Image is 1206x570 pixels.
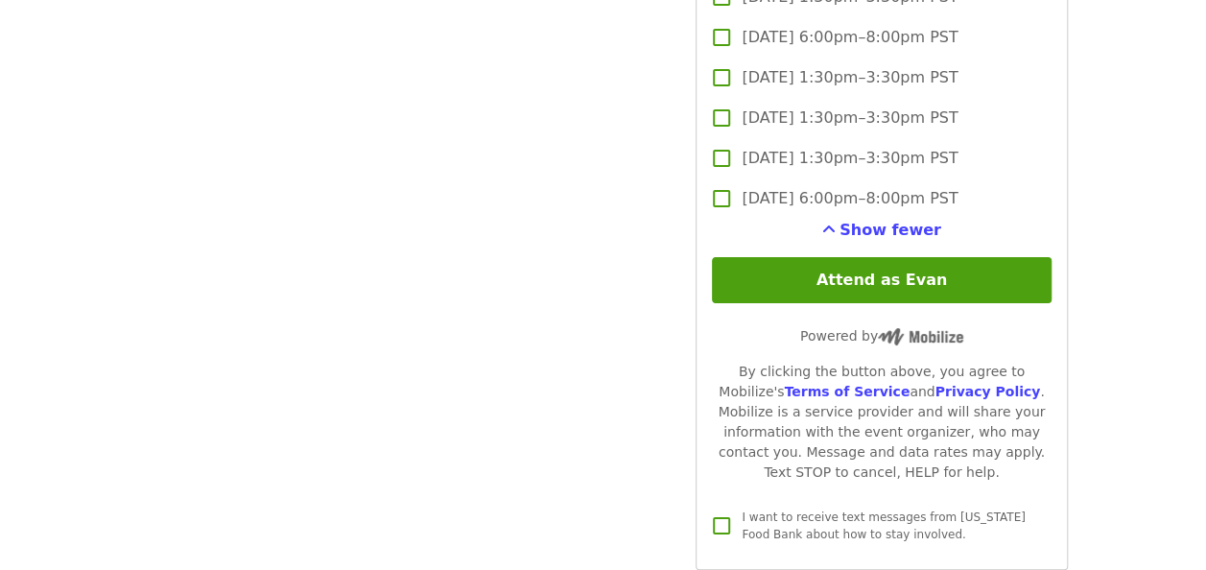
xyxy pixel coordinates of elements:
[742,187,958,210] span: [DATE] 6:00pm–8:00pm PST
[742,511,1025,541] span: I want to receive text messages from [US_STATE] Food Bank about how to stay involved.
[742,26,958,49] span: [DATE] 6:00pm–8:00pm PST
[822,219,941,242] button: See more timeslots
[878,328,963,345] img: Powered by Mobilize
[934,384,1040,399] a: Privacy Policy
[742,107,958,130] span: [DATE] 1:30pm–3:30pm PST
[742,147,958,170] span: [DATE] 1:30pm–3:30pm PST
[742,66,958,89] span: [DATE] 1:30pm–3:30pm PST
[712,362,1051,483] div: By clicking the button above, you agree to Mobilize's and . Mobilize is a service provider and wi...
[839,221,941,239] span: Show fewer
[800,328,963,344] span: Powered by
[712,257,1051,303] button: Attend as Evan
[784,384,910,399] a: Terms of Service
